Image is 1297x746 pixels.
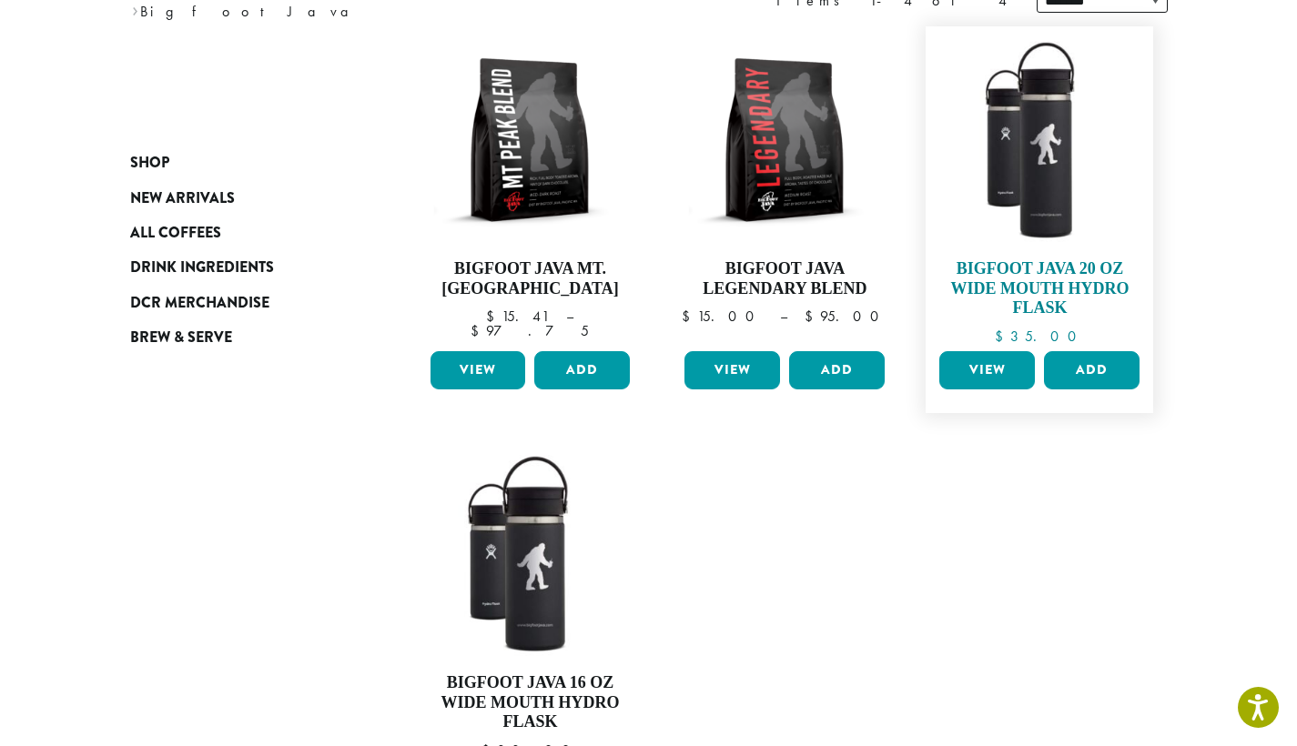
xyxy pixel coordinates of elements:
a: View [939,351,1035,389]
span: Shop [130,152,169,175]
span: Drink Ingredients [130,257,274,279]
button: Add [534,351,630,389]
bdi: 35.00 [995,327,1085,346]
button: Add [1044,351,1140,389]
a: View [684,351,780,389]
img: BFJ_MtPeak_12oz-300x300.png [425,35,634,245]
span: DCR Merchandise [130,292,269,315]
a: Bigfoot Java Legendary Blend [680,35,889,344]
h4: Bigfoot Java 20 oz Wide Mouth Hydro Flask [935,259,1144,318]
span: All Coffees [130,222,221,245]
a: New Arrivals [130,180,349,215]
span: $ [805,307,820,326]
span: $ [995,327,1010,346]
bdi: 95.00 [805,307,887,326]
button: Add [789,351,885,389]
bdi: 15.41 [486,307,549,326]
a: Shop [130,146,349,180]
a: All Coffees [130,216,349,250]
img: LO2867-BFJ-Hydro-Flask-20oz-WM-wFlex-Sip-Lid-Black-300x300.jpg [935,35,1144,245]
span: $ [682,307,697,326]
bdi: 15.00 [682,307,763,326]
span: $ [486,307,502,326]
span: New Arrivals [130,187,235,210]
span: $ [471,321,486,340]
h4: Bigfoot Java Mt. [GEOGRAPHIC_DATA] [426,259,635,298]
bdi: 97.75 [471,321,589,340]
a: DCR Merchandise [130,286,349,320]
a: Bigfoot Java 20 oz Wide Mouth Hydro Flask $35.00 [935,35,1144,344]
img: BFJ_Legendary_12oz-300x300.png [680,35,889,245]
a: View [431,351,526,389]
a: Drink Ingredients [130,250,349,285]
h4: Bigfoot Java Legendary Blend [680,259,889,298]
img: LO2863-BFJ-Hydro-Flask-16oz-WM-wFlex-Sip-Lid-Black-300x300.jpg [425,449,634,659]
span: – [780,307,787,326]
a: Bigfoot Java Mt. [GEOGRAPHIC_DATA] [426,35,635,344]
span: – [566,307,573,326]
span: Brew & Serve [130,327,232,349]
h4: Bigfoot Java 16 oz Wide Mouth Hydro Flask [426,673,635,732]
a: Brew & Serve [130,320,349,355]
